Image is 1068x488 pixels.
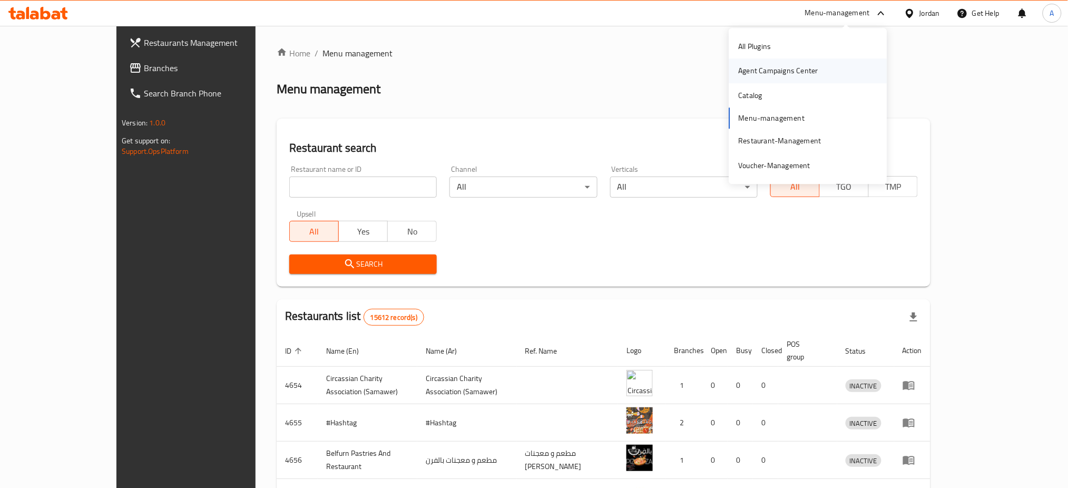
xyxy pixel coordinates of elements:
[753,335,778,367] th: Closed
[739,65,818,77] div: Agent Campaigns Center
[417,404,517,442] td: #Hashtag
[297,210,316,218] label: Upsell
[728,442,753,479] td: 0
[819,176,869,197] button: TGO
[903,454,922,466] div: Menu
[322,47,393,60] span: Menu management
[626,445,653,471] img: Belfurn Pastries And Restaurant
[277,81,380,97] h2: Menu management
[903,416,922,429] div: Menu
[326,345,373,357] span: Name (En)
[846,345,880,357] span: Status
[739,90,762,101] div: Catalog
[665,335,702,367] th: Branches
[277,367,318,404] td: 4654
[753,442,778,479] td: 0
[122,144,189,158] a: Support.OpsPlatform
[787,338,825,363] span: POS group
[702,335,728,367] th: Open
[294,224,335,239] span: All
[318,367,417,404] td: ​Circassian ​Charity ​Association​ (Samawer)
[121,55,295,81] a: Branches
[728,367,753,404] td: 0
[417,442,517,479] td: مطعم و معجنات بالفرن
[289,140,918,156] h2: Restaurant search
[846,379,881,392] div: INACTIVE
[122,116,148,130] span: Version:
[626,407,653,434] img: #Hashtag
[338,221,388,242] button: Yes
[873,179,914,194] span: TMP
[364,309,424,326] div: Total records count
[919,7,940,19] div: Jordan
[417,367,517,404] td: ​Circassian ​Charity ​Association​ (Samawer)
[753,404,778,442] td: 0
[289,221,339,242] button: All
[846,417,881,430] span: INACTIVE
[610,177,758,198] div: All
[392,224,433,239] span: No
[665,367,702,404] td: 1
[144,62,287,74] span: Branches
[149,116,165,130] span: 1.0.0
[665,442,702,479] td: 1
[289,177,437,198] input: Search for restaurant name or ID..
[318,404,417,442] td: #Hashtag
[702,404,728,442] td: 0
[618,335,665,367] th: Logo
[846,380,881,392] span: INACTIVE
[343,224,384,239] span: Yes
[702,442,728,479] td: 0
[753,367,778,404] td: 0
[702,367,728,404] td: 0
[739,135,821,147] div: Restaurant-Management
[285,308,424,326] h2: Restaurants list
[868,176,918,197] button: TMP
[728,404,753,442] td: 0
[728,335,753,367] th: Busy
[298,258,428,271] span: Search
[121,81,295,106] a: Search Branch Phone
[121,30,295,55] a: Restaurants Management
[903,379,922,392] div: Menu
[315,47,318,60] li: /
[846,455,881,467] span: INACTIVE
[626,370,653,396] img: ​Circassian ​Charity ​Association​ (Samawer)
[770,176,820,197] button: All
[364,313,424,323] span: 15612 record(s)
[901,305,926,330] div: Export file
[122,134,170,148] span: Get support on:
[144,36,287,49] span: Restaurants Management
[449,177,597,198] div: All
[426,345,471,357] span: Name (Ar)
[665,404,702,442] td: 2
[289,255,437,274] button: Search
[144,87,287,100] span: Search Branch Phone
[525,345,571,357] span: Ref. Name
[517,442,618,479] td: مطعم و معجنات [PERSON_NAME]
[739,160,811,171] div: Voucher-Management
[894,335,930,367] th: Action
[285,345,305,357] span: ID
[1050,7,1054,19] span: A
[824,179,865,194] span: TGO
[277,47,930,60] nav: breadcrumb
[387,221,437,242] button: No
[739,41,771,52] div: All Plugins
[318,442,417,479] td: Belfurn Pastries And Restaurant
[277,404,318,442] td: 4655
[846,454,881,467] div: INACTIVE
[775,179,816,194] span: All
[805,7,870,19] div: Menu-management
[277,442,318,479] td: 4656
